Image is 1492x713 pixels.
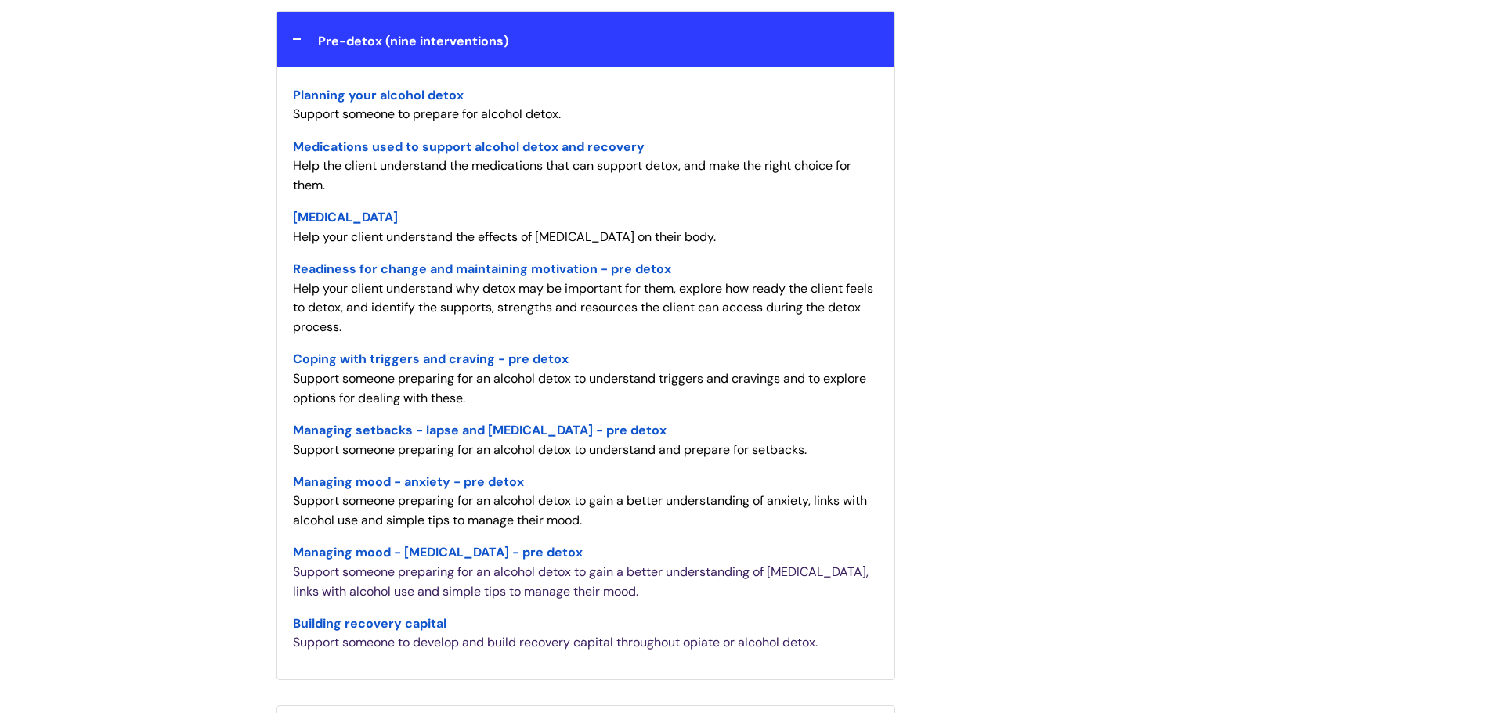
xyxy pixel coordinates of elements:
span: Managing mood - anxiety - pre detox [293,474,524,490]
a: [MEDICAL_DATA] [293,203,398,227]
span: [MEDICAL_DATA] [293,209,398,225]
span: Support someone preparing for an alcohol detox to understand and prepare for setbacks. [293,441,807,458]
a: Planning your alcohol detox [293,81,464,105]
span: Pre-detox (nine interventions) [318,33,508,49]
span: Help your client understand why detox may be important for them, explore how ready the client fee... [293,280,873,336]
a: Managing mood - anxiety - pre detox [293,468,524,492]
span: Coping with triggers and craving - pre detox [293,351,569,367]
span: Help the client understand the medications that can support detox, and make the right choice for ... [293,157,851,193]
span: Support someone preparing for an alcohol detox to understand triggers and cravings and to explore... [293,370,866,406]
a: Medications used to support alcohol detox and recovery [293,133,645,157]
span: Building recovery capital [293,615,446,632]
span: Planning your alcohol detox [293,87,464,103]
span: - [464,87,471,103]
span: Readiness for change and maintaining motivation - pre detox [293,261,671,277]
a: Managing mood - [MEDICAL_DATA] - pre detox [293,538,583,562]
span: Help your client understand the effects of [MEDICAL_DATA] on their body. [293,229,716,245]
span: Support someone preparing for an alcohol detox to gain a better understanding of anxiety, links w... [293,492,867,528]
span: Managing setbacks - lapse and [MEDICAL_DATA] - pre detox [293,422,667,438]
span: Managing mood - [MEDICAL_DATA] - pre detox [293,544,583,560]
span: Support someone preparing for an alcohol detox to gain a better understanding of [MEDICAL_DATA], ... [293,564,869,600]
span: Support someone to prepare for alcohol detox. [293,106,561,122]
span: Medications used to support alcohol detox and recovery [293,139,645,155]
a: Readiness for change and maintaining motivation - pre detox [293,255,671,279]
a: Managing setbacks - lapse and [MEDICAL_DATA] - pre detox [293,416,667,440]
span: Support someone to develop and build recovery capital throughout opiate or alcohol detox. [293,634,818,650]
a: Coping with triggers and craving - pre detox [293,345,569,369]
a: Building recovery capital [293,610,446,633]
